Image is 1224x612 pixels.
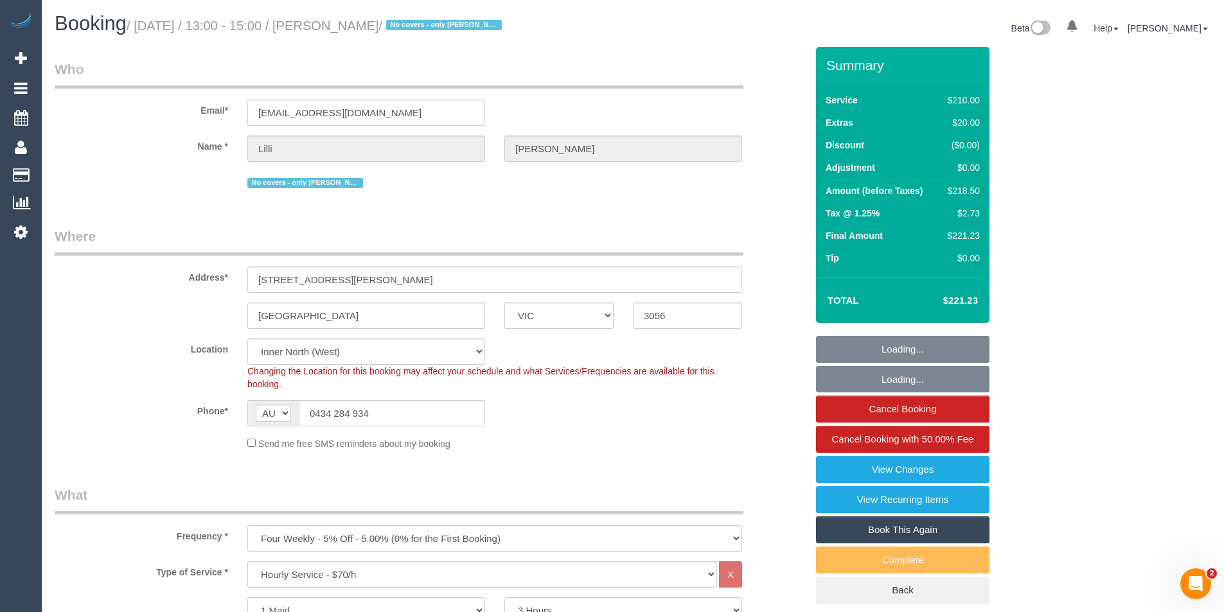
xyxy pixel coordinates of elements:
input: Last Name* [504,136,742,162]
h3: Summary [826,58,983,73]
label: Location [45,338,238,356]
label: Amount (before Taxes) [826,184,923,197]
img: New interface [1029,21,1051,37]
a: Cancel Booking with 50.00% Fee [816,426,989,453]
span: Cancel Booking with 50.00% Fee [832,433,974,444]
legend: Where [55,227,743,256]
label: Name * [45,136,238,153]
a: Help [1094,23,1119,33]
h4: $221.23 [905,295,978,306]
strong: Total [828,295,859,306]
span: 2 [1207,568,1217,579]
input: Phone* [299,400,485,426]
a: Back [816,577,989,604]
span: / [379,19,506,33]
label: Final Amount [826,229,883,242]
label: Email* [45,100,238,117]
div: $0.00 [943,252,980,265]
iframe: Intercom live chat [1180,568,1211,599]
label: Tip [826,252,839,265]
input: Post Code* [633,302,742,329]
span: No covers - only [PERSON_NAME] & [PERSON_NAME] [247,178,363,188]
div: $210.00 [943,94,980,107]
label: Type of Service * [45,561,238,579]
a: [PERSON_NAME] [1128,23,1208,33]
a: Cancel Booking [816,396,989,423]
input: First Name* [247,136,485,162]
span: Changing the Location for this booking may affect your schedule and what Services/Frequencies are... [247,366,714,389]
div: $20.00 [943,116,980,129]
div: $218.50 [943,184,980,197]
label: Frequency * [45,525,238,543]
label: Extras [826,116,853,129]
label: Discount [826,139,864,152]
span: Booking [55,12,127,35]
legend: Who [55,60,743,89]
small: / [DATE] / 13:00 - 15:00 / [PERSON_NAME] [127,19,506,33]
a: View Changes [816,456,989,483]
label: Adjustment [826,161,875,174]
a: Book This Again [816,516,989,543]
a: View Recurring Items [816,486,989,513]
label: Address* [45,267,238,284]
label: Tax @ 1.25% [826,207,880,220]
input: Suburb* [247,302,485,329]
span: No covers - only [PERSON_NAME] & [PERSON_NAME] [386,20,502,30]
label: Phone* [45,400,238,417]
div: $2.73 [943,207,980,220]
a: Beta [1011,23,1051,33]
legend: What [55,485,743,514]
label: Service [826,94,858,107]
span: Send me free SMS reminders about my booking [258,439,450,449]
div: $221.23 [943,229,980,242]
div: ($0.00) [943,139,980,152]
input: Email* [247,100,485,126]
img: Automaid Logo [8,13,33,31]
div: $0.00 [943,161,980,174]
